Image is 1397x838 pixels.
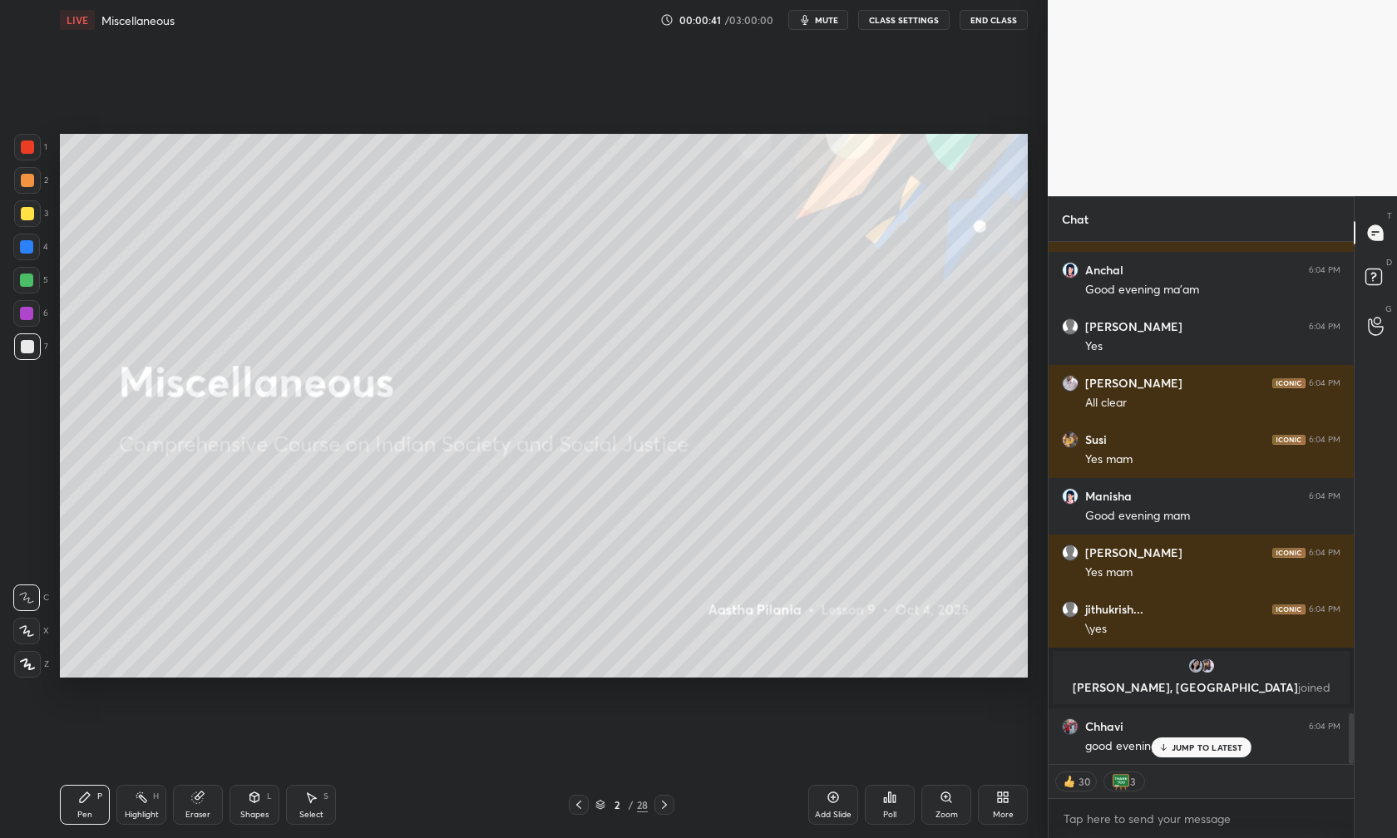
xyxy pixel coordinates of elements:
div: 6 [13,300,48,327]
div: Highlight [125,811,159,819]
div: Zoom [935,811,958,819]
button: mute [788,10,848,30]
div: Add Slide [815,811,852,819]
img: iconic-dark.1390631f.png [1272,604,1306,614]
h6: jithukrish... [1085,602,1143,617]
h4: Miscellaneous [101,12,175,28]
img: 83773201_25D82039-4926-49B7-8FB4-F5232C205C9D.png [1062,488,1079,505]
img: thank_you.png [1113,773,1129,790]
div: 3 [14,200,48,227]
div: 6:04 PM [1309,265,1340,275]
div: P [97,792,102,801]
div: Good evening ma'am [1085,282,1340,298]
div: 6:04 PM [1309,548,1340,558]
img: 004eef52345b47dc8188e61cda771b60.jpg [1062,375,1079,392]
img: iconic-dark.1390631f.png [1272,378,1306,388]
img: default.png [1062,601,1079,618]
h6: Susi [1085,432,1107,447]
div: All clear [1085,395,1340,412]
h6: Anchal [1085,263,1123,278]
img: 3 [1062,718,1079,735]
div: Yes mam [1085,451,1340,468]
div: 6:04 PM [1309,378,1340,388]
p: [PERSON_NAME], [GEOGRAPHIC_DATA] [1063,681,1340,694]
div: H [153,792,159,801]
div: LIVE [60,10,95,30]
p: D [1386,256,1392,269]
img: default.png [1062,545,1079,561]
div: 1 [14,134,47,160]
div: 2 [609,800,625,810]
div: 4 [13,234,48,260]
div: Pen [77,811,92,819]
p: T [1387,209,1392,222]
button: CLASS SETTINGS [858,10,950,30]
h6: [PERSON_NAME] [1085,545,1182,560]
div: Yes mam [1085,564,1340,581]
img: iconic-dark.1390631f.png [1272,548,1306,558]
img: default.png [1062,318,1079,335]
div: / [629,800,634,810]
div: Z [14,651,49,678]
button: End Class [960,10,1028,30]
div: Select [299,811,323,819]
div: Shapes [240,811,269,819]
h6: Manisha [1085,489,1132,504]
div: 3 [1129,775,1136,788]
img: 5b1249ccc2624efa8b8918c3d69ea31b.jpg [1187,658,1204,674]
div: 6:04 PM [1309,322,1340,332]
img: b56bb2f53b904a97b24bd32fff79e5d4.jpg [1199,658,1216,674]
span: joined [1298,679,1330,695]
div: Good evening mam [1085,508,1340,525]
div: 6:04 PM [1309,435,1340,445]
div: X [13,618,49,644]
div: Yes [1085,338,1340,355]
p: Chat [1049,197,1102,241]
div: 2 [14,167,48,194]
div: 30 [1078,775,1091,788]
div: More [993,811,1014,819]
img: iconic-dark.1390631f.png [1272,435,1306,445]
img: 17270f7a18ae4facbe75ab2f37124f3c.jpg [1062,431,1079,448]
h6: [PERSON_NAME] [1085,319,1182,334]
h6: [PERSON_NAME] [1085,376,1182,391]
div: 6:04 PM [1309,604,1340,614]
div: 5 [13,267,48,293]
div: good evening mam [1085,738,1340,755]
div: L [267,792,272,801]
div: 6:04 PM [1309,722,1340,732]
p: G [1385,303,1392,315]
h6: Chhavi [1085,719,1123,734]
img: 32865500_7724CB2B-1E74-472F-BE4F-9E3A5539B9EC.png [1062,262,1079,279]
div: grid [1049,242,1354,764]
div: Poll [883,811,896,819]
div: S [323,792,328,801]
div: Eraser [185,811,210,819]
p: JUMP TO LATEST [1172,742,1243,752]
div: 7 [14,333,48,360]
span: mute [815,14,838,26]
div: 6:04 PM [1309,491,1340,501]
div: 28 [637,797,648,812]
img: thumbs_up.png [1061,773,1078,790]
div: \yes [1085,621,1340,638]
div: C [13,584,49,611]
